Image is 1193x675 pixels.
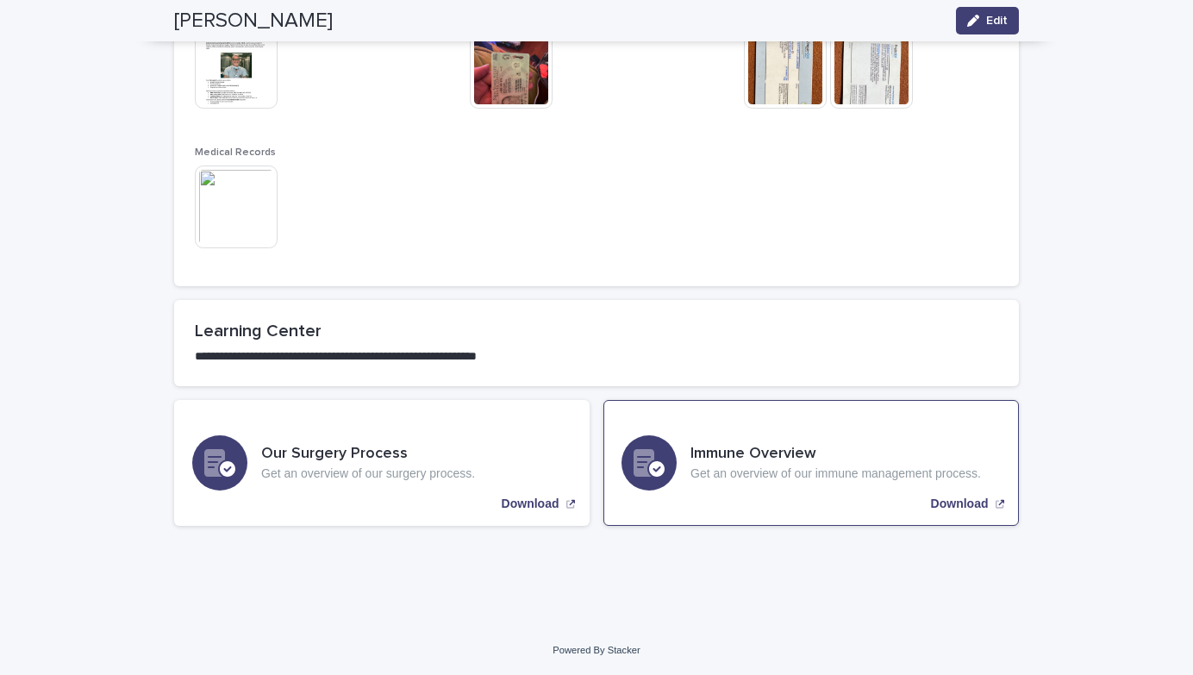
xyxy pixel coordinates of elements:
p: Get an overview of our immune management process. [690,466,981,481]
button: Edit [956,7,1019,34]
span: Medical Records [195,147,276,158]
h2: [PERSON_NAME] [174,9,333,34]
h2: Learning Center [195,321,998,341]
a: Download [603,400,1019,526]
span: Edit [986,15,1008,27]
a: Download [174,400,590,526]
h3: Immune Overview [690,445,981,464]
p: Get an overview of our surgery process. [261,466,475,481]
p: Download [931,497,989,511]
p: Download [502,497,559,511]
h3: Our Surgery Process [261,445,475,464]
a: Powered By Stacker [553,645,640,655]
